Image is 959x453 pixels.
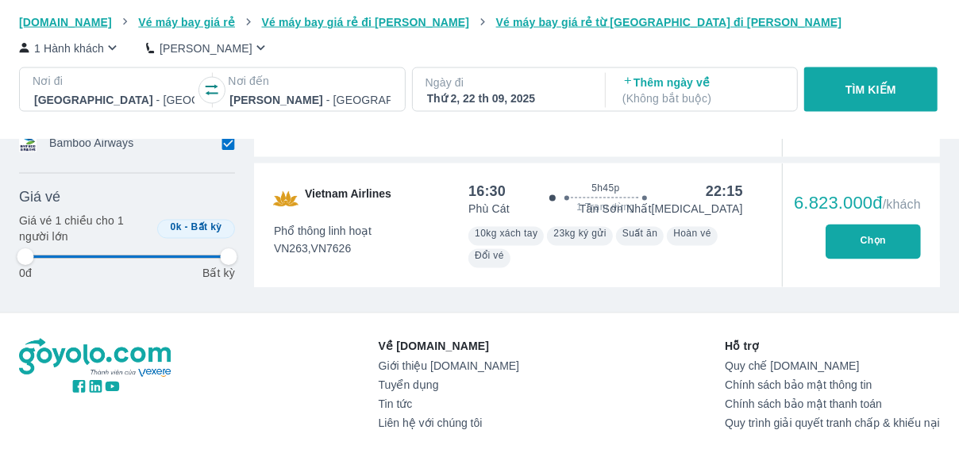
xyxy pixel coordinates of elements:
[19,40,121,56] button: 1 Hành khách
[274,241,372,257] span: VN263,VN7626
[228,73,391,89] p: Nơi đến
[138,16,235,29] span: Vé máy bay giá rẻ
[379,379,519,392] a: Tuyển dụng
[475,251,504,262] span: Đổi vé
[706,182,743,202] div: 22:15
[622,75,783,106] p: Thêm ngày về
[305,186,391,212] span: Vietnam Airlines
[468,182,506,202] div: 16:30
[553,228,606,240] span: 23kg ký gửi
[49,135,133,152] p: Bamboo Airways
[273,186,298,212] img: VN
[496,16,842,29] span: Vé máy bay giá rẻ từ [GEOGRAPHIC_DATA] đi [PERSON_NAME]
[475,228,537,240] span: 10kg xách tay
[34,40,104,56] p: 1 Hành khách
[171,222,182,233] span: 0k
[591,182,619,195] span: 5h45p
[883,198,921,212] span: /khách
[160,40,252,56] p: [PERSON_NAME]
[262,16,470,29] span: Vé máy bay giá rẻ đi [PERSON_NAME]
[794,194,921,213] div: 6.823.000đ
[185,222,188,233] span: -
[725,379,940,392] a: Chính sách bảo mật thông tin
[19,266,32,282] p: 0đ
[274,224,372,240] span: Phổ thông linh hoạt
[725,398,940,411] a: Chính sách bảo mật thanh toán
[146,40,269,56] button: [PERSON_NAME]
[426,75,589,90] p: Ngày đi
[379,398,519,411] a: Tin tức
[725,339,940,355] p: Hỗ trợ
[622,90,783,106] p: ( Không bắt buộc )
[580,202,743,217] p: Tân Sơn Nhất [MEDICAL_DATA]
[468,202,510,217] p: Phù Cát
[379,417,519,430] a: Liên hệ với chúng tôi
[19,339,173,378] img: logo
[427,90,587,106] div: Thứ 2, 22 th 09, 2025
[804,67,937,112] button: TÌM KIẾM
[202,266,235,282] p: Bất kỳ
[725,417,940,430] a: Quy trình giải quyết tranh chấp & khiếu nại
[725,360,940,373] a: Quy chế [DOMAIN_NAME]
[622,228,658,240] span: Suất ăn
[379,360,519,373] a: Giới thiệu [DOMAIN_NAME]
[826,225,921,259] button: Chọn
[19,213,151,245] p: Giá vé 1 chiều cho 1 người lớn
[845,82,896,98] p: TÌM KIẾM
[191,222,222,233] span: Bất kỳ
[19,188,60,207] span: Giá vé
[19,16,112,29] span: [DOMAIN_NAME]
[673,228,711,240] span: Hoàn vé
[33,73,196,89] p: Nơi đi
[19,14,940,30] nav: breadcrumb
[379,339,519,355] p: Về [DOMAIN_NAME]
